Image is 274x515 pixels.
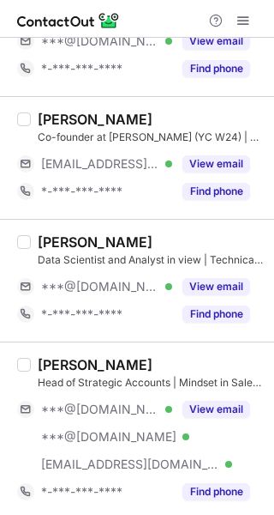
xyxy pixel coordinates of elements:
[38,375,264,391] div: Head of Strategic Accounts | Mindset in Sales🧘🏽‍♀️ | Mother of BDR’s 🐉 | Deal Doctor 🩺
[182,60,250,77] button: Reveal Button
[38,111,152,128] div: [PERSON_NAME]
[182,483,250,500] button: Reveal Button
[41,279,159,294] span: ***@[DOMAIN_NAME]
[182,278,250,295] button: Reveal Button
[182,155,250,173] button: Reveal Button
[41,156,159,172] span: [EMAIL_ADDRESS][DOMAIN_NAME]
[41,429,176,445] span: ***@[DOMAIN_NAME]
[41,33,159,49] span: ***@[DOMAIN_NAME]
[38,252,264,268] div: Data Scientist and Analyst in view | Technical Writer | Computer Science Undergraduate | Cyber Se...
[38,130,264,145] div: Co-founder at [PERSON_NAME] (YC W24) | ex MIT, ETH, McKinsey
[41,402,159,417] span: ***@[DOMAIN_NAME]
[182,33,250,50] button: Reveal Button
[41,457,219,472] span: [EMAIL_ADDRESS][DOMAIN_NAME]
[38,233,152,251] div: [PERSON_NAME]
[38,356,152,373] div: [PERSON_NAME]
[182,401,250,418] button: Reveal Button
[182,183,250,200] button: Reveal Button
[17,10,120,31] img: ContactOut v5.3.10
[182,306,250,323] button: Reveal Button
